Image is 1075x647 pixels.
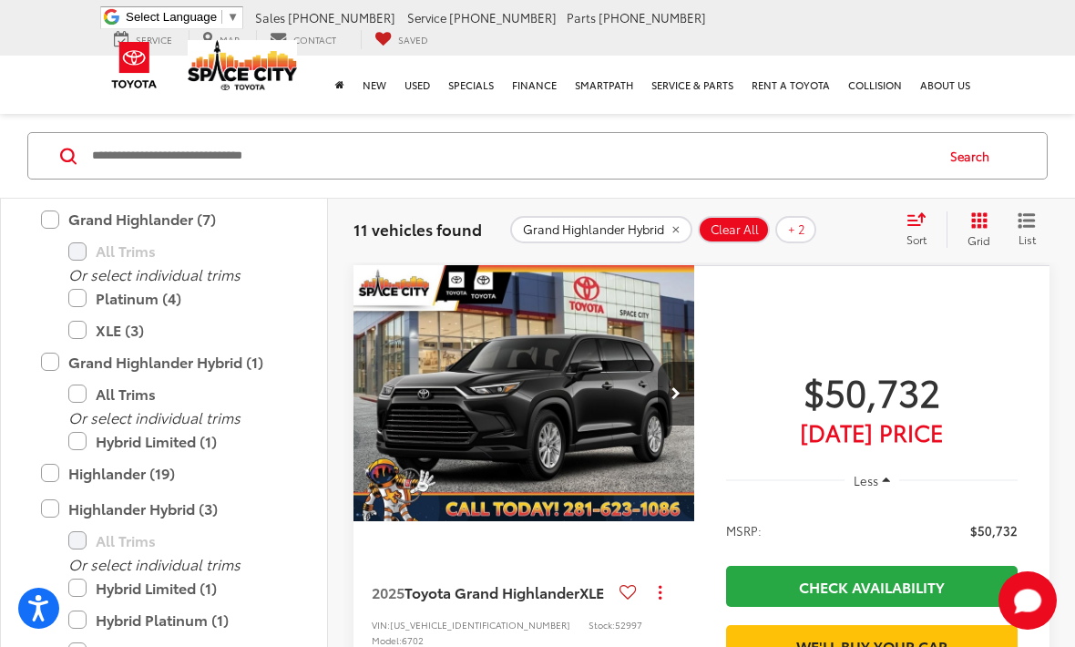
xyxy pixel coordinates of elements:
span: $50,732 [970,521,1018,539]
label: Hybrid Limited (1) [68,426,287,457]
label: Hybrid Limited (1) [68,572,287,604]
label: All Trims [68,378,287,410]
span: + 2 [788,222,805,237]
span: Grid [967,232,990,248]
label: XLE (3) [68,314,287,346]
button: Grid View [947,211,1004,248]
label: Hybrid Platinum (1) [68,604,287,636]
a: SmartPath [566,56,642,114]
span: [US_VEHICLE_IDENTIFICATION_NUMBER] [390,618,570,632]
span: Less [854,472,878,488]
span: 11 vehicles found [353,218,482,240]
a: Map [189,30,253,49]
span: Parts [567,9,596,26]
span: List [1018,231,1036,247]
label: Platinum (4) [68,282,287,314]
label: Grand Highlander (7) [41,203,287,235]
div: 2025 Toyota Grand Highlander XLE 0 [353,265,696,521]
a: Check Availability [726,566,1018,607]
span: 52997 [615,618,642,632]
span: [DATE] Price [726,423,1018,441]
span: Clear All [711,222,759,237]
span: Map [220,33,240,46]
span: MSRP: [726,521,762,539]
a: New [353,56,395,114]
span: [PHONE_NUMBER] [599,9,706,26]
span: Sort [906,231,927,247]
i: Or select individual trims [68,553,241,574]
button: + 2 [775,216,816,243]
a: Contact [256,30,350,49]
a: 2025Toyota Grand HighlanderXLE [372,582,612,602]
span: Model: [372,633,402,647]
button: List View [1004,211,1049,248]
span: 6702 [402,633,424,647]
span: Sales [255,9,285,26]
span: XLE [579,581,604,602]
button: Select sort value [897,211,947,248]
span: ▼ [227,10,239,24]
i: Or select individual trims [68,406,241,427]
span: Saved [398,33,428,46]
a: My Saved Vehicles [361,30,442,49]
a: Specials [439,56,503,114]
span: $50,732 [726,368,1018,414]
label: All Trims [68,525,287,557]
label: Highlander (19) [41,457,287,489]
button: Actions [644,576,676,608]
a: About Us [911,56,979,114]
label: Highlander Hybrid (3) [41,493,287,525]
span: Toyota Grand Highlander [404,581,579,602]
span: Stock: [589,618,615,632]
a: Collision [839,56,911,114]
button: Search [933,133,1016,179]
img: 2025 Toyota Grand Highlander XLE [353,265,696,523]
img: Toyota [100,36,169,95]
button: remove Grand%20Highlander%20Hybrid [510,216,692,243]
span: dropdown dots [659,585,661,600]
svg: Start Chat [998,571,1057,630]
button: Next image [658,362,694,426]
span: Select Language [126,10,217,24]
button: Clear All [698,216,770,243]
label: Grand Highlander Hybrid (1) [41,346,287,378]
a: Home [326,56,353,114]
span: Grand Highlander Hybrid [523,222,664,237]
a: Select Language​ [126,10,239,24]
span: [PHONE_NUMBER] [288,9,395,26]
span: Service [136,33,172,46]
a: Service [100,30,186,49]
button: Less [845,464,899,497]
a: Rent a Toyota [742,56,839,114]
span: VIN: [372,618,390,632]
input: Search by Make, Model, or Keyword [90,134,933,178]
button: Toggle Chat Window [998,571,1057,630]
span: 2025 [372,581,404,602]
label: All Trims [68,235,287,267]
span: Contact [293,33,336,46]
i: Or select individual trims [68,263,241,284]
img: Space City Toyota [188,40,297,90]
a: 2025 Toyota Grand Highlander XLE2025 Toyota Grand Highlander XLE2025 Toyota Grand Highlander XLE2... [353,265,696,521]
span: ​ [221,10,222,24]
a: Service & Parts [642,56,742,114]
span: [PHONE_NUMBER] [449,9,557,26]
a: Used [395,56,439,114]
span: Service [407,9,446,26]
a: Finance [503,56,566,114]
